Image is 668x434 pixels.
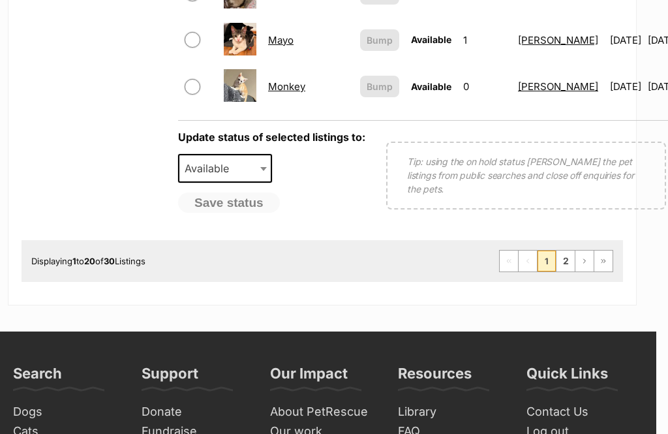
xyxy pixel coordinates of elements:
[367,80,393,94] span: Bump
[178,155,272,183] span: Available
[178,193,280,214] button: Save status
[521,403,637,423] a: Contact Us
[179,160,242,178] span: Available
[8,403,123,423] a: Dogs
[556,251,575,272] a: Page 2
[398,365,472,391] h3: Resources
[458,18,511,63] td: 1
[268,35,294,47] a: Mayo
[411,35,451,46] span: Available
[518,35,598,47] a: [PERSON_NAME]
[605,65,646,110] td: [DATE]
[104,256,115,267] strong: 30
[13,365,62,391] h3: Search
[575,251,594,272] a: Next page
[458,65,511,110] td: 0
[518,81,598,93] a: [PERSON_NAME]
[393,403,508,423] a: Library
[136,403,252,423] a: Donate
[500,251,518,272] span: First page
[72,256,76,267] strong: 1
[270,365,348,391] h3: Our Impact
[407,155,645,196] p: Tip: using the on hold status [PERSON_NAME] the pet listings from public searches and close off e...
[367,34,393,48] span: Bump
[411,82,451,93] span: Available
[265,403,380,423] a: About PetRescue
[594,251,613,272] a: Last page
[519,251,537,272] span: Previous page
[605,18,646,63] td: [DATE]
[31,256,145,267] span: Displaying to of Listings
[360,76,399,98] button: Bump
[499,251,613,273] nav: Pagination
[178,131,365,144] label: Update status of selected listings to:
[526,365,608,391] h3: Quick Links
[84,256,95,267] strong: 20
[142,365,198,391] h3: Support
[538,251,556,272] span: Page 1
[360,30,399,52] button: Bump
[268,81,305,93] a: Monkey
